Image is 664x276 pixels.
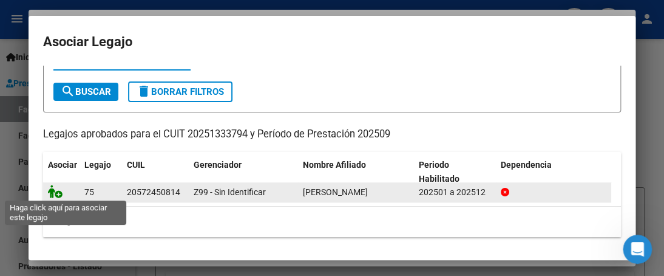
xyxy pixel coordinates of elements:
[43,127,621,142] p: Legajos aprobados para el CUIT 20251333794 y Período de Prestación 202509
[496,152,612,192] datatable-header-cell: Dependencia
[48,160,77,170] span: Asociar
[43,207,621,237] div: 1 registros
[53,83,118,101] button: Buscar
[419,160,459,184] span: Periodo Habilitado
[414,152,496,192] datatable-header-cell: Periodo Habilitado
[501,160,552,170] span: Dependencia
[84,187,94,197] span: 75
[419,185,491,199] div: 202501 a 202512
[623,235,652,264] iframe: Intercom live chat
[298,152,414,192] datatable-header-cell: Nombre Afiliado
[194,187,266,197] span: Z99 - Sin Identificar
[189,152,298,192] datatable-header-cell: Gerenciador
[303,187,368,197] span: RAMIREZ MIQUEAS ELIAN
[127,185,180,199] div: 20572450814
[61,84,75,98] mat-icon: search
[43,30,621,53] h2: Asociar Legajo
[303,160,366,170] span: Nombre Afiliado
[127,160,145,170] span: CUIL
[84,160,111,170] span: Legajo
[128,81,232,102] button: Borrar Filtros
[137,86,224,97] span: Borrar Filtros
[194,160,242,170] span: Gerenciador
[137,84,151,98] mat-icon: delete
[43,152,80,192] datatable-header-cell: Asociar
[61,86,111,97] span: Buscar
[80,152,122,192] datatable-header-cell: Legajo
[122,152,189,192] datatable-header-cell: CUIL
